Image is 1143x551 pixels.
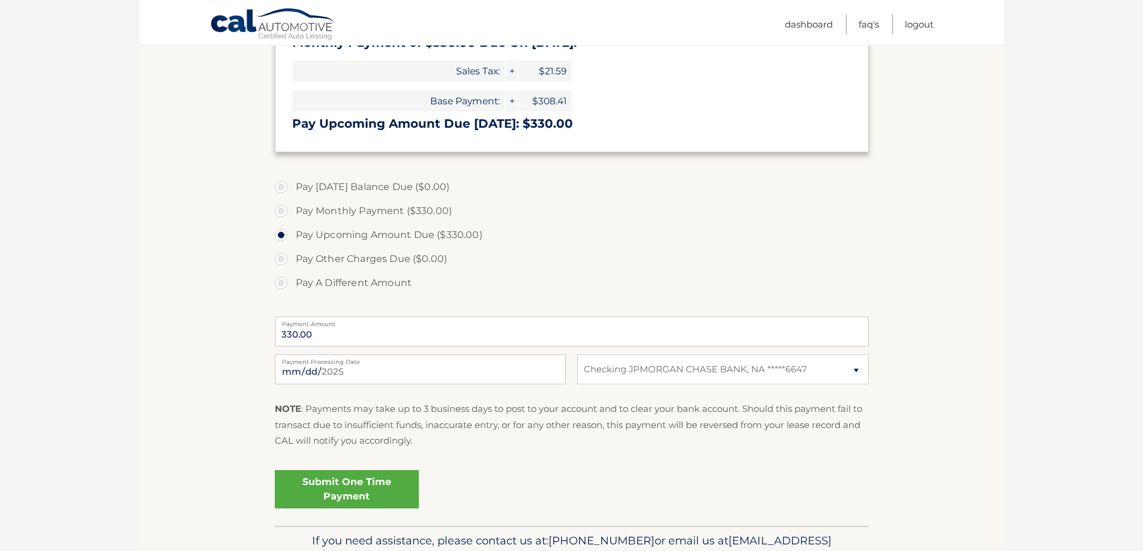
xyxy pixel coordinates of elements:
[905,14,934,34] a: Logout
[275,199,869,223] label: Pay Monthly Payment ($330.00)
[292,61,505,82] span: Sales Tax:
[275,223,869,247] label: Pay Upcoming Amount Due ($330.00)
[785,14,833,34] a: Dashboard
[275,271,869,295] label: Pay A Different Amount
[548,534,655,547] span: [PHONE_NUMBER]
[275,317,869,347] input: Payment Amount
[518,91,572,112] span: $308.41
[275,175,869,199] label: Pay [DATE] Balance Due ($0.00)
[275,354,566,364] label: Payment Processing Date
[275,401,869,448] p: : Payments may take up to 3 business days to post to your account and to clear your bank account....
[292,91,505,112] span: Base Payment:
[275,470,419,508] a: Submit One Time Payment
[275,317,869,326] label: Payment Amount
[210,8,336,43] a: Cal Automotive
[859,14,879,34] a: FAQ's
[275,354,566,384] input: Payment Date
[505,61,517,82] span: +
[275,403,301,414] strong: NOTE
[518,61,572,82] span: $21.59
[275,247,869,271] label: Pay Other Charges Due ($0.00)
[292,116,851,131] h3: Pay Upcoming Amount Due [DATE]: $330.00
[505,91,517,112] span: +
